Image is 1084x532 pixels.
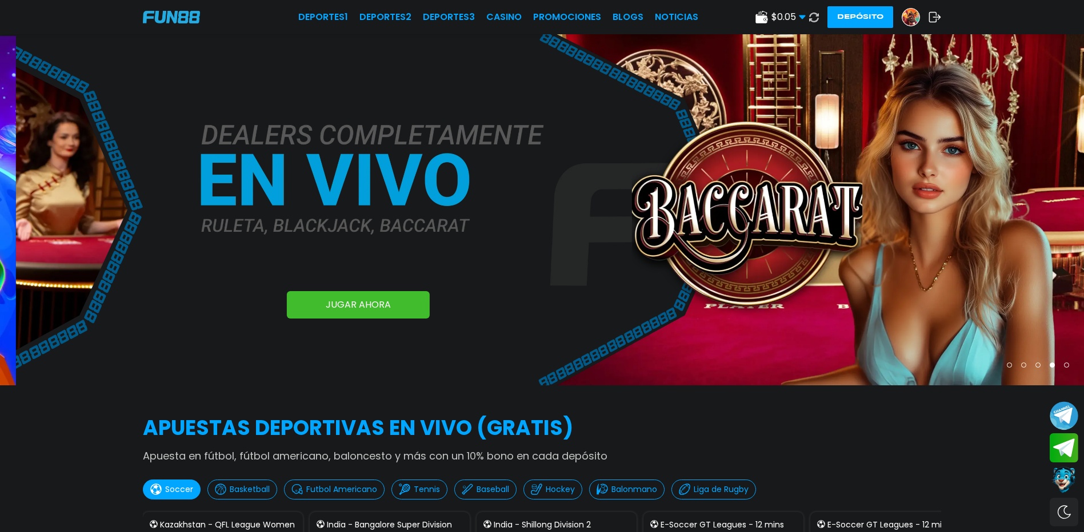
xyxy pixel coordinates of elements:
[694,483,749,495] p: Liga de Rugby
[143,11,200,23] img: Company Logo
[611,483,657,495] p: Balonmano
[143,413,941,444] h2: APUESTAS DEPORTIVAS EN VIVO (gratis)
[306,483,377,495] p: Futbol Americano
[230,483,270,495] p: Basketball
[1050,498,1078,526] div: Switch theme
[207,479,277,499] button: Basketball
[284,479,385,499] button: Futbol Americano
[661,519,784,531] p: E-Soccer GT Leagues - 12 mins
[165,483,193,495] p: Soccer
[414,483,440,495] p: Tennis
[359,10,411,24] a: Deportes2
[771,10,806,24] span: $ 0.05
[143,479,201,499] button: Soccer
[533,10,601,24] a: Promociones
[287,291,430,319] a: JUGAR AHORA
[1050,401,1078,430] button: Join telegram channel
[671,479,756,499] button: Liga de Rugby
[902,8,929,26] a: Avatar
[160,519,295,531] p: Kazakhstan - QFL League Women
[423,10,475,24] a: Deportes3
[391,479,447,499] button: Tennis
[327,519,452,531] p: India - Bangalore Super Division
[1050,433,1078,463] button: Join telegram
[477,483,509,495] p: Baseball
[143,448,941,464] p: Apuesta en fútbol, fútbol americano, baloncesto y más con un 10% bono en cada depósito
[486,10,522,24] a: CASINO
[523,479,582,499] button: Hockey
[589,479,665,499] button: Balonmano
[902,9,919,26] img: Avatar
[827,519,951,531] p: E-Soccer GT Leagues - 12 mins
[454,479,517,499] button: Baseball
[494,519,591,531] p: India - Shillong Division 2
[655,10,698,24] a: NOTICIAS
[827,6,893,28] button: Depósito
[613,10,643,24] a: BLOGS
[1050,465,1078,495] button: Contact customer service
[298,10,348,24] a: Deportes1
[546,483,575,495] p: Hockey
